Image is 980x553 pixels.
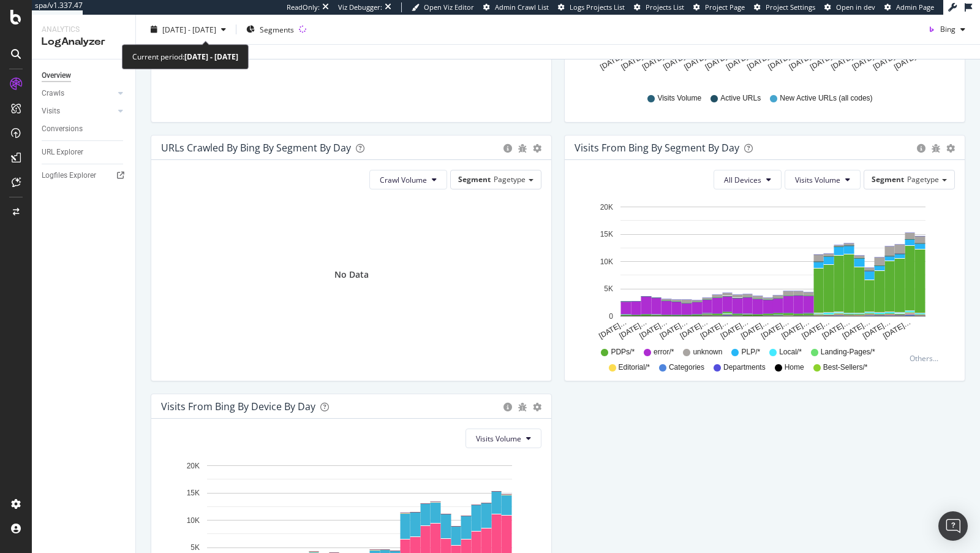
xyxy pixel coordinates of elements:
[923,20,970,39] button: Bing
[910,353,944,364] div: Others...
[725,53,749,72] text: [DATE]
[821,347,875,357] span: Landing-Pages/*
[705,2,745,12] span: Project Page
[788,53,812,72] text: [DATE]
[872,53,896,72] text: [DATE]
[745,53,770,72] text: [DATE]
[724,175,761,185] span: All Devices
[824,2,875,12] a: Open in dev
[558,2,625,12] a: Logs Projects List
[654,347,674,357] span: error/*
[495,2,549,12] span: Admin Crawl List
[287,2,320,12] div: ReadOnly:
[458,174,491,185] span: Segment
[184,51,238,62] b: [DATE] - [DATE]
[917,144,925,153] div: circle-info
[809,53,833,72] text: [DATE]
[42,146,83,159] div: URL Explorer
[641,53,665,72] text: [DATE]
[907,174,939,185] span: Pagetype
[42,87,115,100] a: Crawls
[896,2,934,12] span: Admin Page
[872,174,904,185] span: Segment
[533,403,541,411] div: gear
[42,69,127,82] a: Overview
[657,93,701,104] span: Visits Volume
[42,25,126,35] div: Analytics
[187,516,200,525] text: 10K
[611,347,635,357] span: PDPs/*
[503,144,512,153] div: circle-info
[604,284,613,293] text: 5K
[412,2,474,12] a: Open Viz Editor
[42,169,127,182] a: Logfiles Explorer
[518,403,527,411] div: bug
[723,362,766,373] span: Departments
[42,123,83,135] div: Conversions
[466,429,541,448] button: Visits Volume
[187,489,200,497] text: 15K
[932,144,940,153] div: bug
[369,170,447,189] button: Crawl Volume
[161,400,315,413] div: Visits From Bing By Device By Day
[785,170,861,189] button: Visits Volume
[190,543,200,552] text: 5K
[338,2,382,12] div: Viz Debugger:
[334,269,369,281] div: No Data
[892,53,917,72] text: [DATE]
[669,362,704,373] span: Categories
[940,24,956,34] span: Bing
[609,312,613,321] text: 0
[714,170,782,189] button: All Devices
[533,144,541,153] div: gear
[161,142,351,154] div: URLs Crawled by Bing By Segment By Day
[754,2,815,12] a: Project Settings
[424,2,474,12] span: Open Viz Editor
[661,53,686,72] text: [DATE]
[476,433,521,444] span: Visits Volume
[884,2,934,12] a: Admin Page
[693,347,722,357] span: unknown
[575,199,956,341] svg: A chart.
[693,2,745,12] a: Project Page
[241,20,299,39] button: Segments
[600,257,613,266] text: 10K
[938,511,968,541] div: Open Intercom Messenger
[187,462,200,470] text: 20K
[42,105,115,118] a: Visits
[380,175,427,185] span: Crawl Volume
[779,347,802,357] span: Local/*
[503,403,512,411] div: circle-info
[42,87,64,100] div: Crawls
[823,362,868,373] span: Best-Sellers/*
[600,230,613,238] text: 15K
[162,24,216,34] span: [DATE] - [DATE]
[851,53,875,72] text: [DATE]
[600,203,613,212] text: 20K
[42,169,96,182] div: Logfiles Explorer
[836,2,875,12] span: Open in dev
[575,142,739,154] div: Visits from Bing By Segment By Day
[946,144,955,153] div: gear
[646,2,684,12] span: Projects List
[518,144,527,153] div: bug
[42,105,60,118] div: Visits
[146,20,231,39] button: [DATE] - [DATE]
[483,2,549,12] a: Admin Crawl List
[741,347,760,357] span: PLP/*
[766,2,815,12] span: Project Settings
[780,93,872,104] span: New Active URLs (all codes)
[795,175,840,185] span: Visits Volume
[42,123,127,135] a: Conversions
[704,53,728,72] text: [DATE]
[682,53,707,72] text: [DATE]
[785,362,804,373] span: Home
[42,146,127,159] a: URL Explorer
[720,93,761,104] span: Active URLs
[132,50,238,64] div: Current period:
[494,174,526,185] span: Pagetype
[598,53,623,72] text: [DATE]
[767,53,791,72] text: [DATE]
[620,53,644,72] text: [DATE]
